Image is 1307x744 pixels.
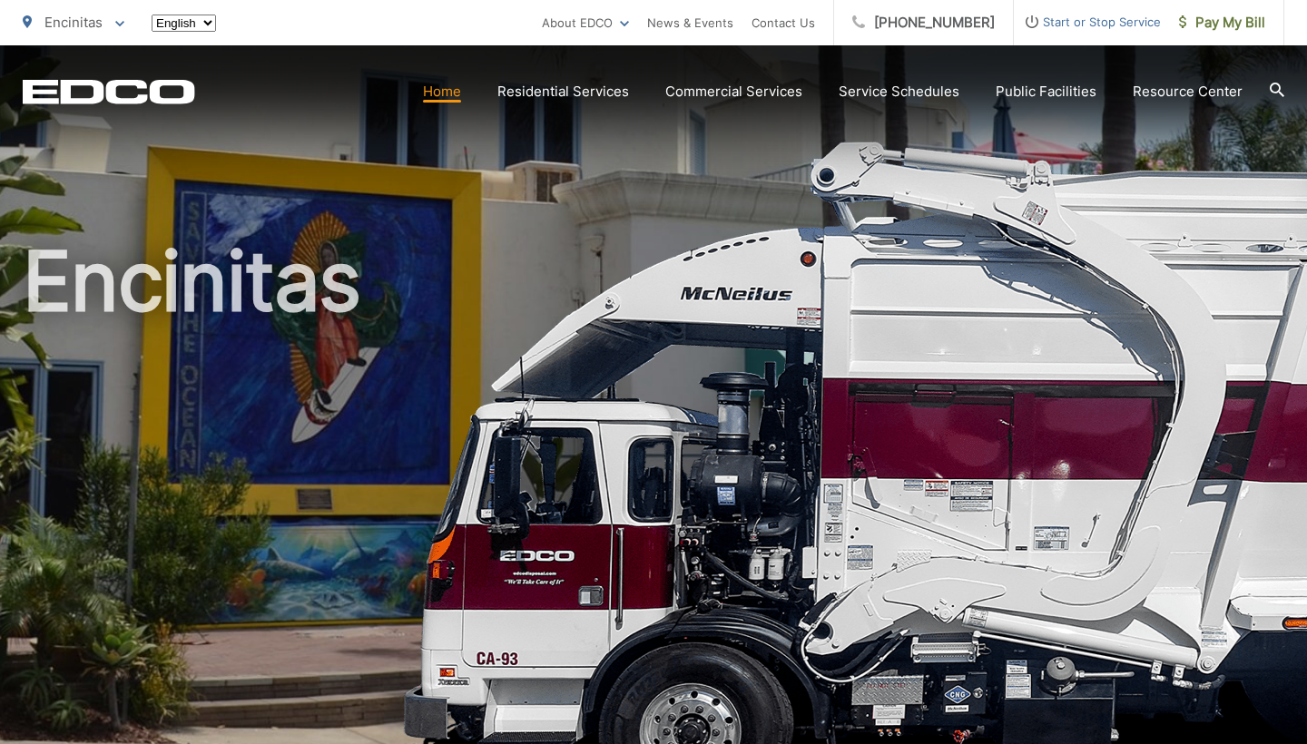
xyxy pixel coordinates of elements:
a: Service Schedules [839,81,959,103]
span: Pay My Bill [1179,12,1265,34]
a: Resource Center [1133,81,1243,103]
a: About EDCO [542,12,629,34]
a: Home [423,81,461,103]
a: Public Facilities [996,81,1096,103]
select: Select a language [152,15,216,32]
span: Encinitas [44,14,103,31]
a: Contact Us [752,12,815,34]
a: Residential Services [497,81,629,103]
a: News & Events [647,12,733,34]
a: EDCD logo. Return to the homepage. [23,79,195,104]
a: Commercial Services [665,81,802,103]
